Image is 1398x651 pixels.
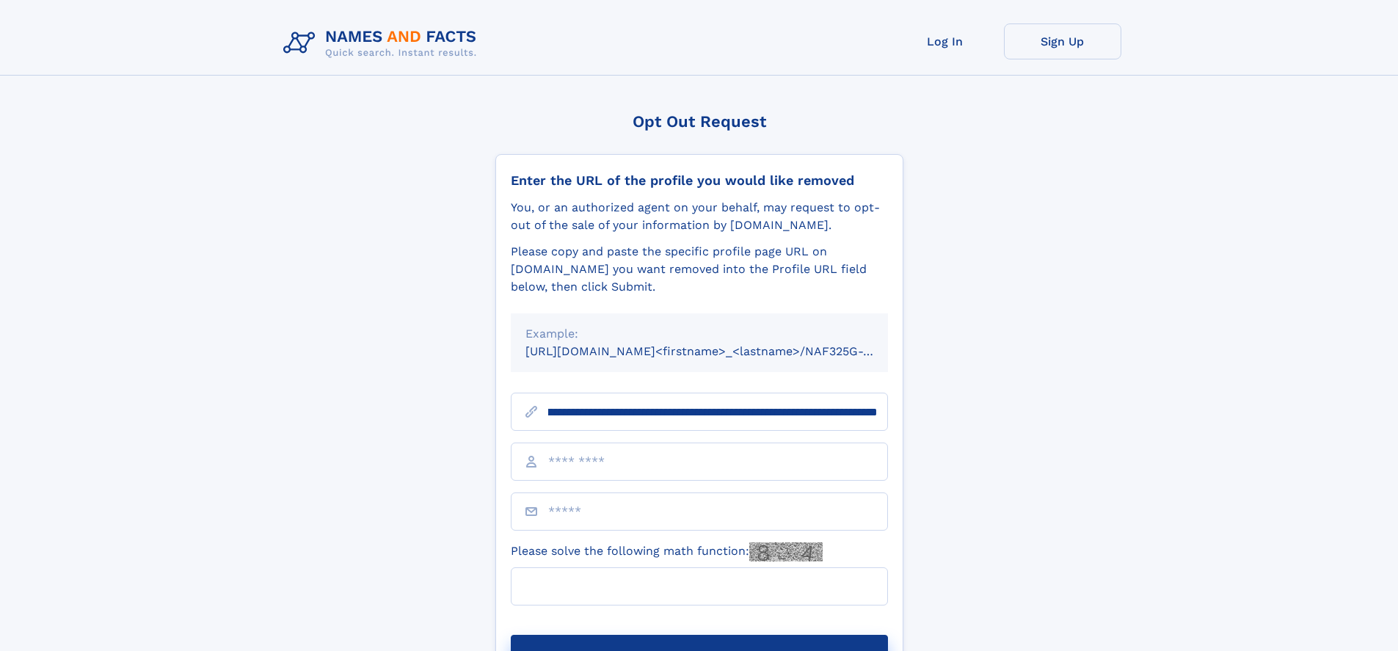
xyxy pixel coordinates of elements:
[511,243,888,296] div: Please copy and paste the specific profile page URL on [DOMAIN_NAME] you want removed into the Pr...
[495,112,903,131] div: Opt Out Request
[511,199,888,234] div: You, or an authorized agent on your behalf, may request to opt-out of the sale of your informatio...
[511,172,888,189] div: Enter the URL of the profile you would like removed
[1004,23,1121,59] a: Sign Up
[277,23,489,63] img: Logo Names and Facts
[525,325,873,343] div: Example:
[887,23,1004,59] a: Log In
[525,344,916,358] small: [URL][DOMAIN_NAME]<firstname>_<lastname>/NAF325G-xxxxxxxx
[511,542,823,561] label: Please solve the following math function:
